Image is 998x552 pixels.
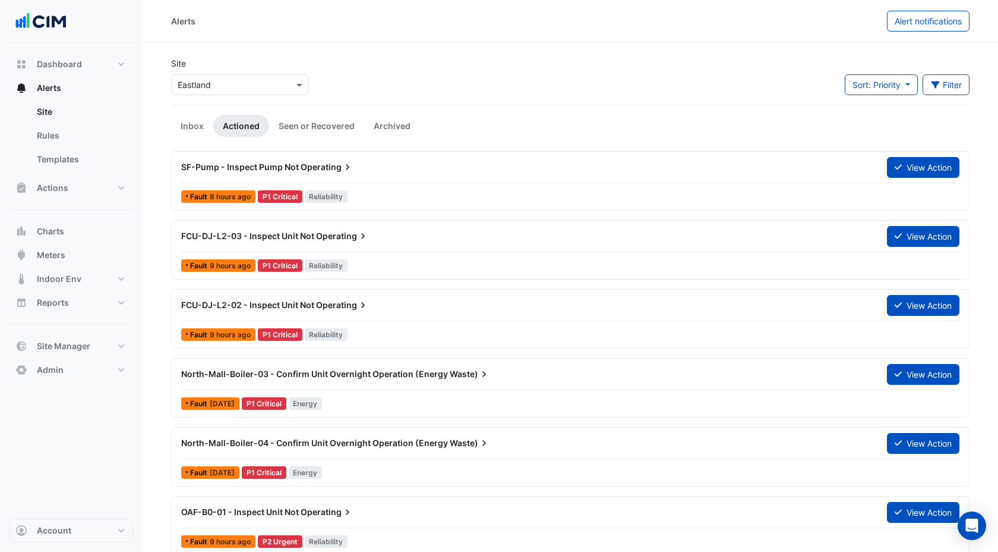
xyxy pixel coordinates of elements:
[305,328,348,341] span: Reliability
[181,369,448,379] span: North-Mall-Boiler-03 - Confirm Unit Overnight Operation (Energy
[37,249,65,261] span: Meters
[37,525,71,537] span: Account
[258,259,302,272] div: P1 Critical
[171,57,186,70] label: Site
[887,295,959,316] button: View Action
[10,219,133,243] button: Charts
[181,300,314,310] span: FCU-DJ-L2-02 - Inspect Unit Not
[210,468,235,477] span: Sat 16-Aug-2025 00:31 AEST
[190,469,210,476] span: Fault
[15,58,27,70] app-icon: Dashboard
[37,364,64,376] span: Admin
[887,11,969,32] button: Alert notifications
[10,267,133,291] button: Indoor Env
[845,74,918,95] button: Sort: Priority
[242,466,286,479] div: P1 Critical
[305,190,348,203] span: Reliability
[190,400,210,407] span: Fault
[15,182,27,194] app-icon: Actions
[364,115,420,137] a: Archived
[923,74,970,95] button: Filter
[15,364,27,376] app-icon: Admin
[190,262,210,269] span: Fault
[37,273,81,285] span: Indoor Env
[181,438,448,448] span: North-Mall-Boiler-04 - Confirm Unit Overnight Operation (Energy
[37,182,68,194] span: Actions
[305,535,348,548] span: Reliability
[190,193,210,200] span: Fault
[10,76,133,100] button: Alerts
[852,80,901,90] span: Sort: Priority
[887,157,959,178] button: View Action
[10,176,133,200] button: Actions
[14,10,68,33] img: Company Logo
[181,162,299,172] span: SF-Pump - Inspect Pump Not
[210,192,251,201] span: Mon 18-Aug-2025 08:01 AEST
[289,466,323,479] span: Energy
[171,15,195,27] div: Alerts
[190,331,210,338] span: Fault
[15,82,27,94] app-icon: Alerts
[27,100,133,124] a: Site
[301,506,353,518] span: Operating
[10,100,133,176] div: Alerts
[887,364,959,385] button: View Action
[181,507,299,517] span: OAF-B0-01 - Inspect Unit Not
[15,225,27,237] app-icon: Charts
[305,259,348,272] span: Reliability
[210,261,251,270] span: Mon 18-Aug-2025 07:01 AEST
[450,368,490,380] span: Waste)
[210,330,251,339] span: Mon 18-Aug-2025 07:01 AEST
[15,340,27,352] app-icon: Site Manager
[10,334,133,358] button: Site Manager
[958,512,986,540] div: Open Intercom Messenger
[15,297,27,309] app-icon: Reports
[887,502,959,523] button: View Action
[887,433,959,454] button: View Action
[37,225,64,237] span: Charts
[258,190,302,203] div: P1 Critical
[37,58,82,70] span: Dashboard
[316,299,369,311] span: Operating
[316,230,369,242] span: Operating
[27,148,133,171] a: Templates
[210,399,235,408] span: Sat 16-Aug-2025 00:31 AEST
[10,243,133,267] button: Meters
[37,82,61,94] span: Alerts
[210,537,251,546] span: Mon 18-Aug-2025 07:01 AEST
[258,535,302,548] div: P2 Urgent
[450,437,490,449] span: Waste)
[258,328,302,341] div: P1 Critical
[10,291,133,315] button: Reports
[10,519,133,542] button: Account
[171,115,213,137] a: Inbox
[269,115,364,137] a: Seen or Recovered
[301,161,353,173] span: Operating
[10,52,133,76] button: Dashboard
[895,16,962,26] span: Alert notifications
[887,226,959,247] button: View Action
[181,231,314,241] span: FCU-DJ-L2-03 - Inspect Unit Not
[242,397,286,410] div: P1 Critical
[27,124,133,148] a: Rules
[37,297,69,309] span: Reports
[15,273,27,285] app-icon: Indoor Env
[289,397,323,410] span: Energy
[37,340,90,352] span: Site Manager
[213,115,269,137] a: Actioned
[190,538,210,545] span: Fault
[10,358,133,382] button: Admin
[15,249,27,261] app-icon: Meters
